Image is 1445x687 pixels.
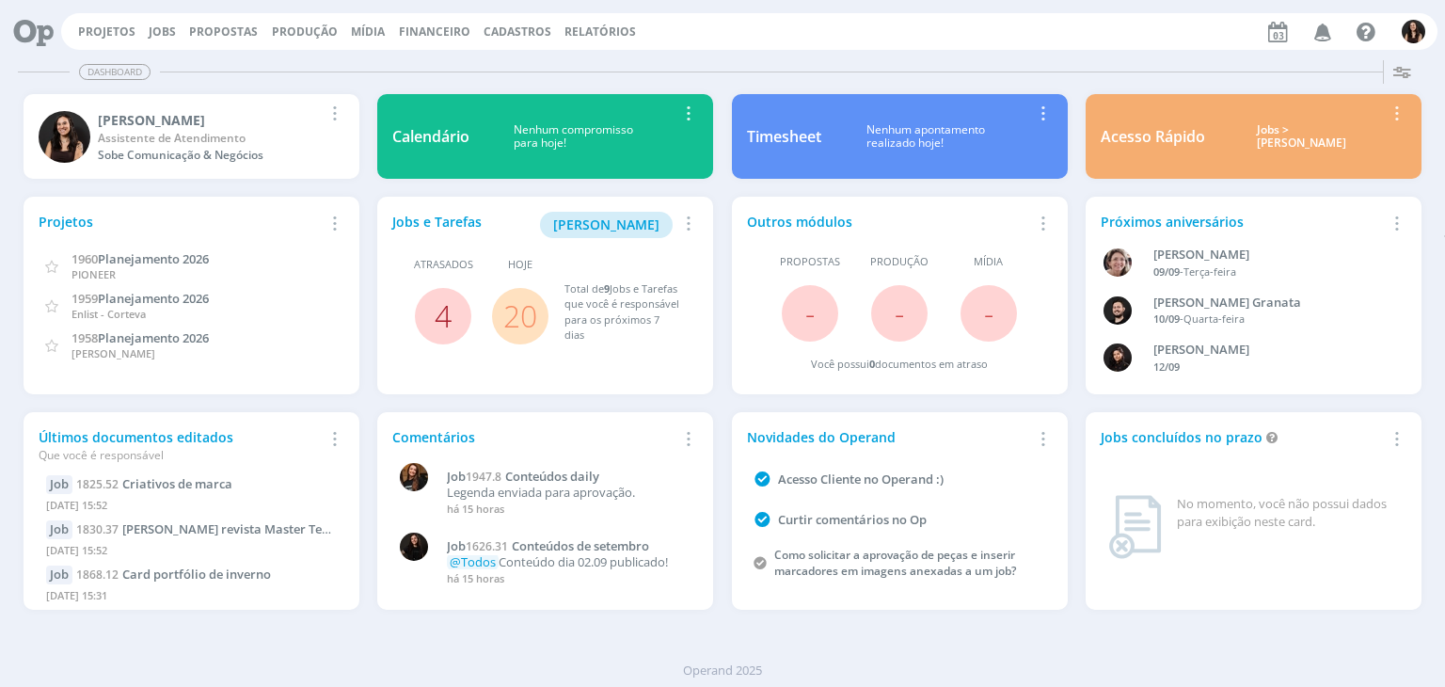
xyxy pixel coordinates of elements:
[76,567,119,583] span: 1868.12
[1101,125,1205,148] div: Acesso Rápido
[24,94,359,179] a: I[PERSON_NAME]Assistente de AtendimentoSobe Comunicação & Negócios
[183,24,263,40] button: Propostas
[869,357,875,371] span: 0
[46,584,337,612] div: [DATE] 15:31
[76,475,232,492] a: 1825.52Criativos de marca
[71,328,209,346] a: 1958Planejamento 2026
[1104,248,1132,277] img: A
[71,290,98,307] span: 1959
[39,111,90,163] img: I
[747,125,821,148] div: Timesheet
[39,212,323,232] div: Projetos
[72,24,141,40] button: Projetos
[447,539,689,554] a: Job1626.31Conteúdos de setembro
[870,254,929,270] span: Produção
[76,476,119,492] span: 1825.52
[71,249,209,267] a: 1960Planejamento 2026
[392,212,676,238] div: Jobs e Tarefas
[447,486,689,501] p: Legenda enviada para aprovação.
[450,553,496,570] span: @Todos
[564,24,636,40] a: Relatórios
[1402,20,1425,43] img: I
[98,329,209,346] span: Planejamento 2026
[821,123,1031,151] div: Nenhum apontamento realizado hoje!
[46,539,337,567] div: [DATE] 15:52
[393,24,476,40] button: Financeiro
[895,293,904,333] span: -
[39,427,323,464] div: Últimos documentos editados
[76,521,119,537] span: 1830.37
[98,130,323,147] div: Assistente de Atendimento
[266,24,343,40] button: Produção
[76,566,271,583] a: 1868.12Card portfólio de inverno
[1153,341,1385,359] div: Luana da Silva de Andrade
[747,427,1031,447] div: Novidades do Operand
[98,147,323,164] div: Sobe Comunicação & Negócios
[46,566,72,584] div: Job
[399,24,470,40] a: Financeiro
[1153,312,1385,328] div: -
[78,24,135,40] a: Projetos
[1153,246,1385,264] div: Aline Beatriz Jackisch
[98,290,209,307] span: Planejamento 2026
[79,64,151,80] span: Dashboard
[1153,312,1180,326] span: 10/09
[466,538,508,554] span: 1626.31
[1153,359,1180,374] span: 12/09
[553,216,659,233] span: [PERSON_NAME]
[71,346,155,360] span: [PERSON_NAME]
[811,357,988,373] div: Você possui documentos em atraso
[540,215,673,232] a: [PERSON_NAME]
[503,296,537,336] a: 20
[122,520,370,537] span: Anúncio Dermacor revista Master Team 2025
[984,293,993,333] span: -
[564,281,680,343] div: Total de Jobs e Tarefas que você é responsável para os próximos 7 dias
[71,250,98,267] span: 1960
[484,24,551,40] span: Cadastros
[540,212,673,238] button: [PERSON_NAME]
[1104,296,1132,325] img: B
[1183,312,1245,326] span: Quarta-feira
[39,447,323,464] div: Que você é responsável
[98,110,323,130] div: Isabelle Silva
[604,281,610,296] span: 9
[392,125,469,148] div: Calendário
[71,307,146,321] span: Enlist - Corteva
[747,212,1031,232] div: Outros módulos
[400,463,428,491] img: T
[508,257,532,273] span: Hoje
[414,257,473,273] span: Atrasados
[780,254,840,270] span: Propostas
[447,470,689,485] a: Job1947.8Conteúdos daily
[46,494,337,521] div: [DATE] 15:52
[505,468,599,485] span: Conteúdos daily
[122,475,232,492] span: Criativos de marca
[1104,343,1132,372] img: L
[76,520,370,537] a: 1830.37[PERSON_NAME] revista Master Team 2025
[272,24,338,40] a: Produção
[466,469,501,485] span: 1947.8
[122,566,271,583] span: Card portfólio de inverno
[778,511,927,528] a: Curtir comentários no Op
[1219,123,1385,151] div: Jobs > [PERSON_NAME]
[351,24,385,40] a: Mídia
[1108,495,1162,559] img: dashboard_not_found.png
[1153,264,1385,280] div: -
[143,24,182,40] button: Jobs
[1153,264,1180,279] span: 09/09
[478,24,557,40] button: Cadastros
[732,94,1068,179] a: TimesheetNenhum apontamentorealizado hoje!
[805,293,815,333] span: -
[71,267,116,281] span: PIONEER
[469,123,676,151] div: Nenhum compromisso para hoje!
[400,533,428,561] img: S
[46,475,72,494] div: Job
[1401,15,1426,48] button: I
[447,502,504,516] span: há 15 horas
[1101,427,1385,447] div: Jobs concluídos no prazo
[1153,294,1385,312] div: Bruno Corralo Granata
[778,471,944,487] a: Acesso Cliente no Operand :)
[392,427,676,447] div: Comentários
[974,254,1003,270] span: Mídia
[512,537,649,554] span: Conteúdos de setembro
